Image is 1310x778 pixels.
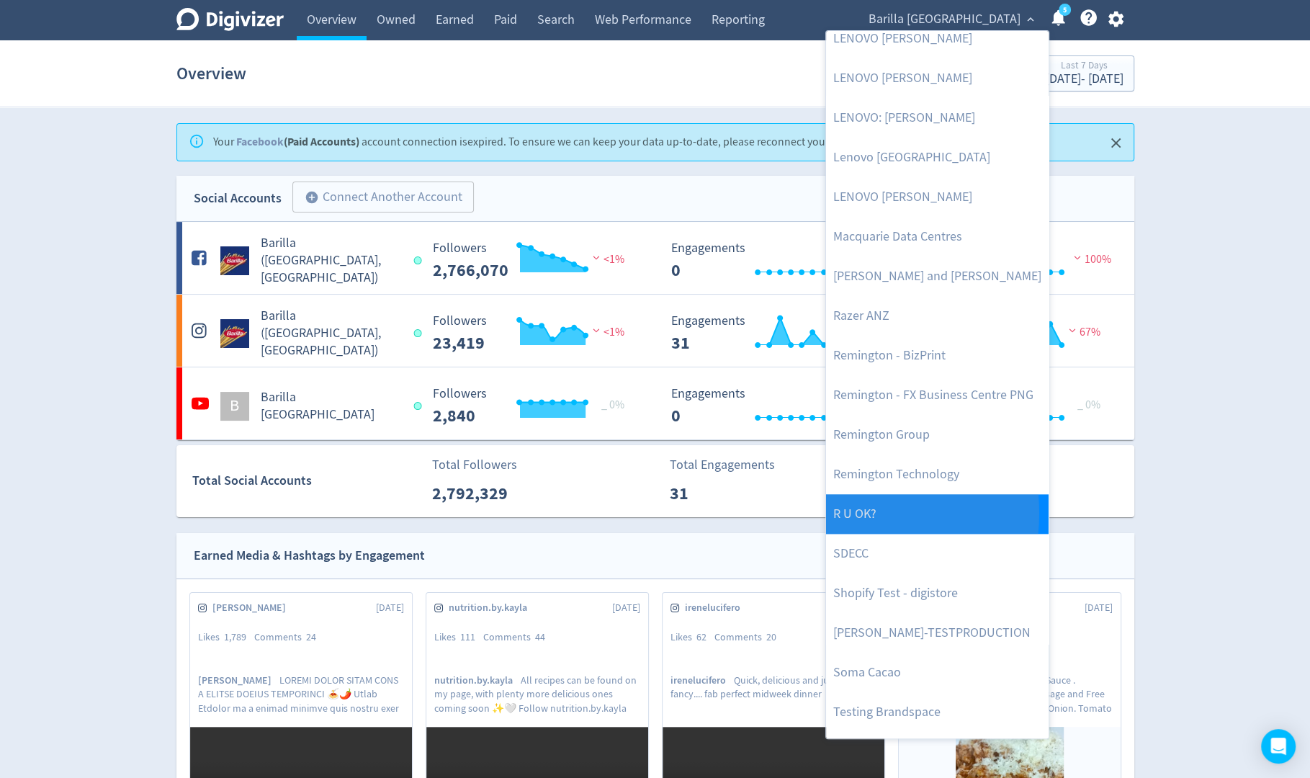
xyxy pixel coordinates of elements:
a: Razer ANZ [826,296,1049,336]
a: [PERSON_NAME] and [PERSON_NAME] [826,256,1049,296]
a: Remington - BizPrint [826,336,1049,375]
a: Remington Group [826,415,1049,455]
a: Remington - FX Business Centre PNG [826,375,1049,415]
a: LENOVO: [PERSON_NAME] [826,98,1049,138]
a: Shopify Test - digistore [826,573,1049,613]
a: Remington Technology [826,455,1049,494]
a: Testing Brandspace [826,692,1049,732]
a: R U OK? [826,494,1049,534]
a: Macquarie Data Centres [826,217,1049,256]
a: Lenovo [GEOGRAPHIC_DATA] [826,138,1049,177]
a: SDECC [826,534,1049,573]
a: LENOVO [PERSON_NAME] [826,58,1049,98]
div: Open Intercom Messenger [1261,729,1296,764]
a: LENOVO [PERSON_NAME] [826,177,1049,217]
a: Soma Cacao [826,653,1049,692]
a: Test - [PERSON_NAME] [826,732,1049,772]
a: [PERSON_NAME]-TESTPRODUCTION [826,613,1049,653]
a: LENOVO [PERSON_NAME] [826,19,1049,58]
